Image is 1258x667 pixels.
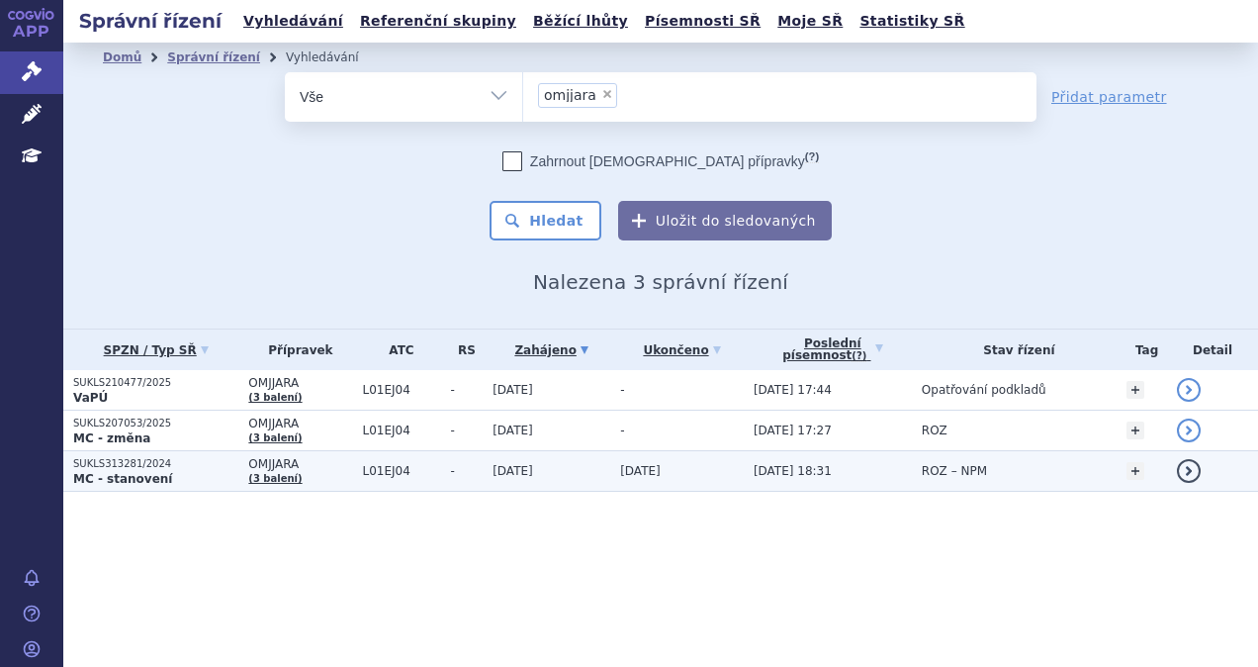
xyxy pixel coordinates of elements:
[527,8,634,35] a: Běžící lhůty
[618,201,832,240] button: Uložit do sledovaných
[502,151,819,171] label: Zahrnout [DEMOGRAPHIC_DATA] přípravky
[639,8,766,35] a: Písemnosti SŘ
[544,88,596,102] span: omjjara
[1177,378,1201,402] a: detail
[248,392,302,403] a: (3 balení)
[922,424,947,437] span: ROZ
[167,50,260,64] a: Správní řízení
[1051,87,1167,107] a: Přidat parametr
[1177,459,1201,483] a: detail
[754,330,912,370] a: Poslednípísemnost(?)
[441,330,484,370] th: RS
[1177,419,1201,442] a: detail
[601,88,613,100] span: ×
[286,43,385,72] li: Vyhledávání
[922,464,987,478] span: ROZ – NPM
[490,201,601,240] button: Hledat
[354,8,522,35] a: Referenční skupiny
[854,8,970,35] a: Statistiky SŘ
[238,330,352,370] th: Přípravek
[352,330,440,370] th: ATC
[620,464,661,478] span: [DATE]
[1126,422,1144,439] a: +
[1126,462,1144,480] a: +
[73,336,238,364] a: SPZN / Typ SŘ
[620,424,624,437] span: -
[493,464,533,478] span: [DATE]
[912,330,1117,370] th: Stav řízení
[754,464,832,478] span: [DATE] 18:31
[103,50,141,64] a: Domů
[362,464,440,478] span: L01EJ04
[451,464,484,478] span: -
[73,457,238,471] p: SUKLS313281/2024
[771,8,849,35] a: Moje SŘ
[754,424,832,437] span: [DATE] 17:27
[73,417,238,430] p: SUKLS207053/2025
[248,417,352,430] span: OMJJARA
[362,424,440,437] span: L01EJ04
[1117,330,1167,370] th: Tag
[73,391,108,405] strong: VaPÚ
[248,432,302,443] a: (3 balení)
[623,82,634,107] input: omjjara
[805,150,819,163] abbr: (?)
[451,424,484,437] span: -
[73,472,172,486] strong: MC - stanovení
[248,376,352,390] span: OMJJARA
[493,336,610,364] a: Zahájeno
[852,350,866,362] abbr: (?)
[754,383,832,397] span: [DATE] 17:44
[620,336,744,364] a: Ukončeno
[73,376,238,390] p: SUKLS210477/2025
[493,383,533,397] span: [DATE]
[451,383,484,397] span: -
[248,473,302,484] a: (3 balení)
[493,424,533,437] span: [DATE]
[237,8,349,35] a: Vyhledávání
[922,383,1046,397] span: Opatřování podkladů
[1126,381,1144,399] a: +
[620,383,624,397] span: -
[73,431,150,445] strong: MC - změna
[533,270,788,294] span: Nalezena 3 správní řízení
[1167,330,1258,370] th: Detail
[248,457,352,471] span: OMJJARA
[63,7,237,35] h2: Správní řízení
[362,383,440,397] span: L01EJ04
